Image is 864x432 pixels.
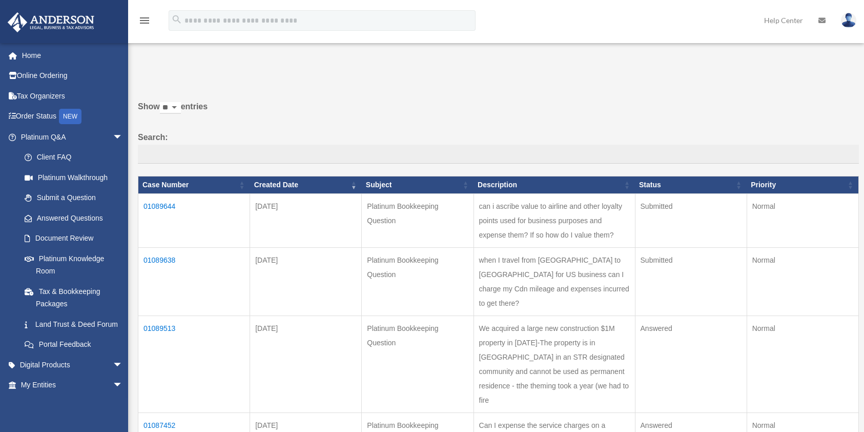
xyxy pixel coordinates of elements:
th: Case Number: activate to sort column ascending [138,176,250,194]
td: Normal [747,248,858,316]
td: [DATE] [250,316,362,413]
th: Description: activate to sort column ascending [474,176,635,194]
select: Showentries [160,102,181,114]
img: User Pic [841,13,856,28]
a: Home [7,45,138,66]
a: Online Ordering [7,66,138,86]
label: Search: [138,130,859,164]
a: Platinum Knowledge Room [14,248,133,281]
a: menu [138,18,151,27]
td: Normal [747,194,858,248]
a: Answered Questions [14,208,128,228]
td: Platinum Bookkeeping Question [362,194,474,248]
a: Digital Productsarrow_drop_down [7,355,138,375]
a: Platinum Walkthrough [14,167,133,188]
th: Subject: activate to sort column ascending [362,176,474,194]
td: Normal [747,316,858,413]
th: Priority: activate to sort column ascending [747,176,858,194]
label: Show entries [138,100,859,124]
a: My Entitiesarrow_drop_down [7,375,138,396]
span: arrow_drop_down [113,355,133,376]
td: Answered [635,316,747,413]
td: can i ascribe value to airline and other loyalty points used for business purposes and expense th... [474,194,635,248]
a: Platinum Q&Aarrow_drop_down [7,127,133,147]
a: Order StatusNEW [7,106,138,127]
img: Anderson Advisors Platinum Portal [5,12,97,32]
i: search [171,14,182,25]
div: NEW [59,109,81,124]
input: Search: [138,145,859,164]
td: [DATE] [250,248,362,316]
a: Document Review [14,228,133,249]
span: arrow_drop_down [113,127,133,148]
td: We acquired a large new construction $1M property in [DATE]-The property is in [GEOGRAPHIC_DATA] ... [474,316,635,413]
td: Platinum Bookkeeping Question [362,316,474,413]
td: 01089513 [138,316,250,413]
td: 01089638 [138,248,250,316]
a: Tax & Bookkeeping Packages [14,281,133,314]
th: Status: activate to sort column ascending [635,176,747,194]
td: when I travel from [GEOGRAPHIC_DATA] to [GEOGRAPHIC_DATA] for US business can I charge my Cdn mil... [474,248,635,316]
a: My Anderson Teamarrow_drop_down [7,395,138,416]
td: [DATE] [250,194,362,248]
a: Portal Feedback [14,335,133,355]
span: arrow_drop_down [113,375,133,396]
th: Created Date: activate to sort column ascending [250,176,362,194]
td: Platinum Bookkeeping Question [362,248,474,316]
a: Tax Organizers [7,86,138,106]
a: Submit a Question [14,188,133,208]
td: Submitted [635,194,747,248]
a: Land Trust & Deed Forum [14,314,133,335]
i: menu [138,14,151,27]
td: 01089644 [138,194,250,248]
span: arrow_drop_down [113,395,133,416]
a: Client FAQ [14,147,133,168]
td: Submitted [635,248,747,316]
